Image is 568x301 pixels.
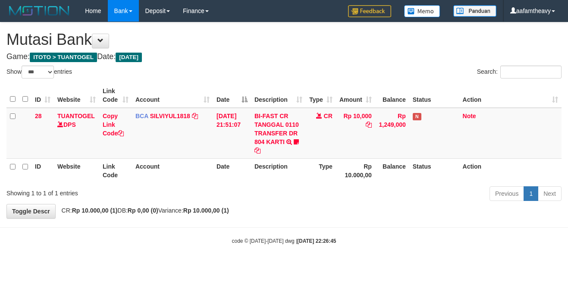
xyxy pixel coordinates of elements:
th: Link Code: activate to sort column ascending [99,83,132,108]
label: Show entries [6,66,72,78]
a: Copy SILVIYUL1818 to clipboard [192,113,198,119]
span: BCA [135,113,148,119]
th: Website [54,158,99,183]
th: Status [409,158,459,183]
small: code © [DATE]-[DATE] dwg | [232,238,336,244]
th: ID [31,158,54,183]
th: ID: activate to sort column ascending [31,83,54,108]
select: Showentries [22,66,54,78]
td: Rp 10,000 [336,108,375,159]
img: Feedback.jpg [348,5,391,17]
span: ITOTO > TUANTOGEL [30,53,97,62]
a: Previous [490,186,524,201]
th: Balance [375,83,409,108]
th: Amount: activate to sort column ascending [336,83,375,108]
span: CR [324,113,333,119]
a: Next [538,186,562,201]
a: Copy BI-FAST CR TANGGAL 0110 TRANSFER DR 804 KARTI to clipboard [254,147,260,154]
th: Description [251,158,306,183]
strong: Rp 0,00 (0) [128,207,158,214]
td: DPS [54,108,99,159]
span: CR: DB: Variance: [57,207,229,214]
th: Website: activate to sort column ascending [54,83,99,108]
th: Date [213,158,251,183]
a: TUANTOGEL [57,113,95,119]
th: Description: activate to sort column ascending [251,83,306,108]
th: Account [132,158,213,183]
th: Account: activate to sort column ascending [132,83,213,108]
input: Search: [500,66,562,78]
span: Has Note [413,113,421,120]
span: 28 [35,113,42,119]
a: 1 [524,186,538,201]
th: Link Code [99,158,132,183]
strong: Rp 10.000,00 (1) [72,207,118,214]
td: [DATE] 21:51:07 [213,108,251,159]
a: Copy Rp 10,000 to clipboard [366,121,372,128]
h1: Mutasi Bank [6,31,562,48]
th: Action: activate to sort column ascending [459,83,562,108]
a: Toggle Descr [6,204,56,219]
span: [DATE] [116,53,142,62]
h4: Game: Date: [6,53,562,61]
a: Copy Link Code [103,113,124,137]
th: Rp 10.000,00 [336,158,375,183]
th: Type [306,158,336,183]
td: Rp 1,249,000 [375,108,409,159]
th: Action [459,158,562,183]
th: Date: activate to sort column descending [213,83,251,108]
strong: [DATE] 22:26:45 [297,238,336,244]
th: Type: activate to sort column ascending [306,83,336,108]
img: Button%20Memo.svg [404,5,440,17]
a: Note [463,113,476,119]
strong: Rp 10.000,00 (1) [183,207,229,214]
a: BI-FAST CR TANGGAL 0110 TRANSFER DR 804 KARTI [254,113,299,145]
th: Balance [375,158,409,183]
img: MOTION_logo.png [6,4,72,17]
img: panduan.png [453,5,496,17]
div: Showing 1 to 1 of 1 entries [6,185,230,198]
th: Status [409,83,459,108]
a: SILVIYUL1818 [150,113,190,119]
label: Search: [477,66,562,78]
